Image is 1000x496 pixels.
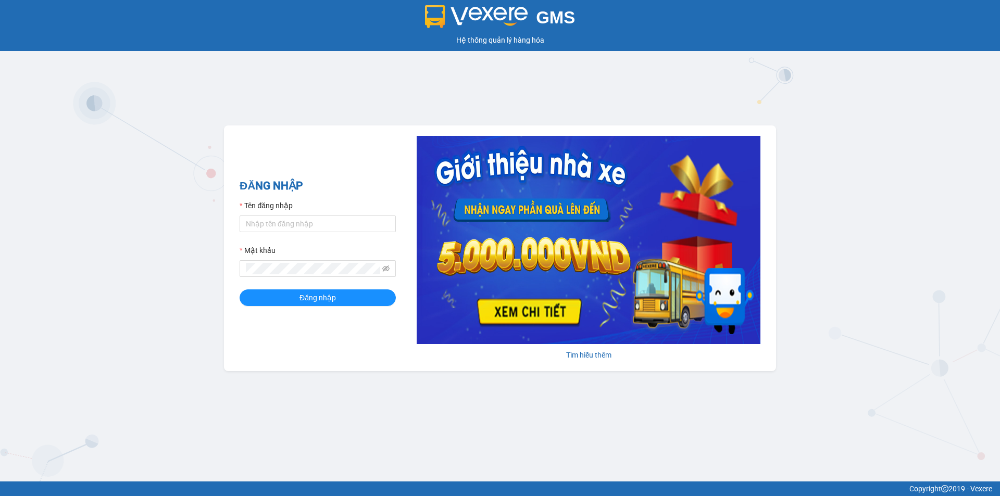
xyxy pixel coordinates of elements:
img: banner-0 [417,136,760,344]
input: Mật khẩu [246,263,380,274]
button: Đăng nhập [240,289,396,306]
input: Tên đăng nhập [240,215,396,232]
span: eye-invisible [382,265,390,272]
div: Hệ thống quản lý hàng hóa [3,34,997,46]
label: Mật khẩu [240,245,276,256]
a: GMS [425,16,576,24]
div: Copyright 2019 - Vexere [8,483,992,494]
h2: ĐĂNG NHẬP [240,177,396,195]
img: logo 2 [425,5,528,28]
div: Tìm hiểu thêm [417,349,760,361]
span: Đăng nhập [299,292,336,303]
label: Tên đăng nhập [240,200,293,211]
span: copyright [941,485,948,492]
span: GMS [536,8,575,27]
